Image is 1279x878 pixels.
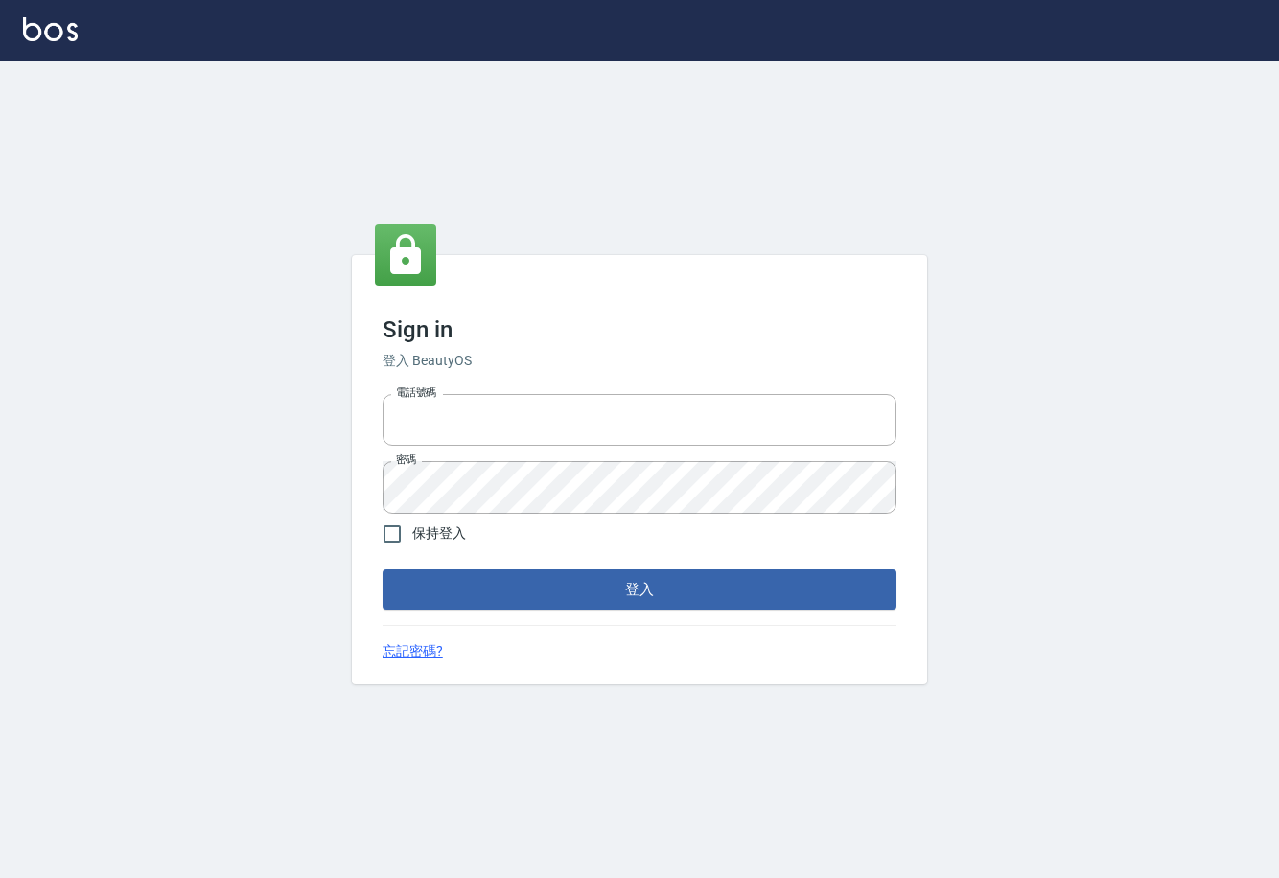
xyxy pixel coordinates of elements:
[383,351,896,371] h6: 登入 BeautyOS
[383,569,896,610] button: 登入
[412,523,466,543] span: 保持登入
[383,316,896,343] h3: Sign in
[396,452,416,467] label: 密碼
[396,385,436,400] label: 電話號碼
[383,641,443,661] a: 忘記密碼?
[23,17,78,41] img: Logo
